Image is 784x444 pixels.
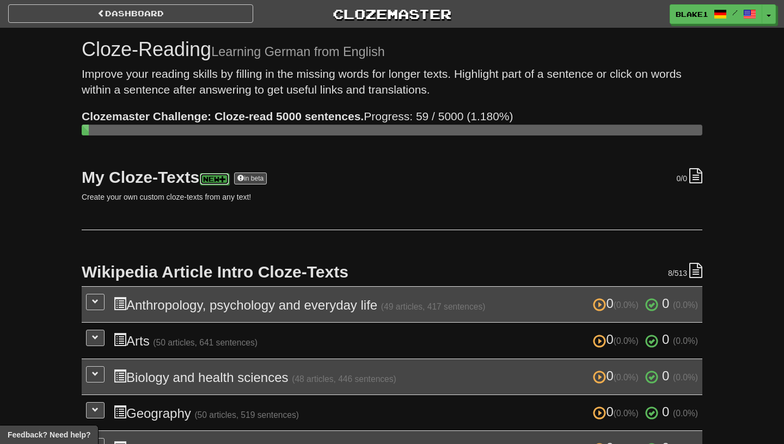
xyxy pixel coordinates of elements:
[82,110,364,122] strong: Clozemaster Challenge: Cloze-read 5000 sentences.
[8,4,253,23] a: Dashboard
[732,9,738,16] span: /
[211,45,385,59] small: Learning German from English
[593,296,642,311] span: 0
[269,4,514,23] a: Clozemaster
[668,263,702,279] div: /513
[82,263,702,281] h2: Wikipedia Article Intro Cloze-Texts
[153,338,258,347] small: (50 articles, 641 sentences)
[82,110,513,122] span: Progress: 59 / 5000 (1.180%)
[614,373,639,382] small: (0.0%)
[82,39,702,60] h1: Cloze-Reading
[614,300,639,310] small: (0.0%)
[200,173,229,185] a: New
[593,332,642,347] span: 0
[673,336,698,346] small: (0.0%)
[113,369,698,385] h3: Biology and health sciences
[676,9,708,19] span: blake1
[82,66,702,98] p: Improve your reading skills by filling in the missing words for longer texts. Highlight part of a...
[614,409,639,418] small: (0.0%)
[662,296,669,311] span: 0
[82,192,702,202] p: Create your own custom cloze-texts from any text!
[662,332,669,347] span: 0
[113,297,698,312] h3: Anthropology, psychology and everyday life
[8,429,90,440] span: Open feedback widget
[673,300,698,310] small: (0.0%)
[381,302,486,311] small: (49 articles, 417 sentences)
[673,373,698,382] small: (0.0%)
[593,368,642,383] span: 0
[113,332,698,348] h3: Arts
[113,405,698,421] h3: Geography
[673,409,698,418] small: (0.0%)
[194,410,299,420] small: (50 articles, 519 sentences)
[614,336,639,346] small: (0.0%)
[668,269,672,277] span: 8
[662,368,669,383] span: 0
[677,168,702,184] div: /0
[82,168,702,186] h2: My Cloze-Texts
[292,374,396,384] small: (48 articles, 446 sentences)
[593,404,642,419] span: 0
[670,4,762,24] a: blake1 /
[234,172,267,184] a: in beta
[662,404,669,419] span: 0
[677,174,681,183] span: 0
